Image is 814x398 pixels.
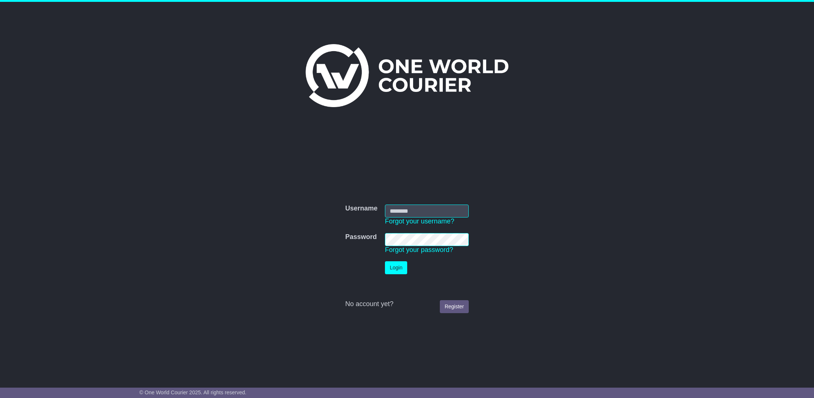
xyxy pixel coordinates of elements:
[385,246,453,253] a: Forgot your password?
[139,389,247,395] span: © One World Courier 2025. All rights reserved.
[306,44,508,107] img: One World
[345,300,469,308] div: No account yet?
[345,205,378,213] label: Username
[345,233,377,241] label: Password
[440,300,469,313] a: Register
[385,261,407,274] button: Login
[385,218,454,225] a: Forgot your username?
